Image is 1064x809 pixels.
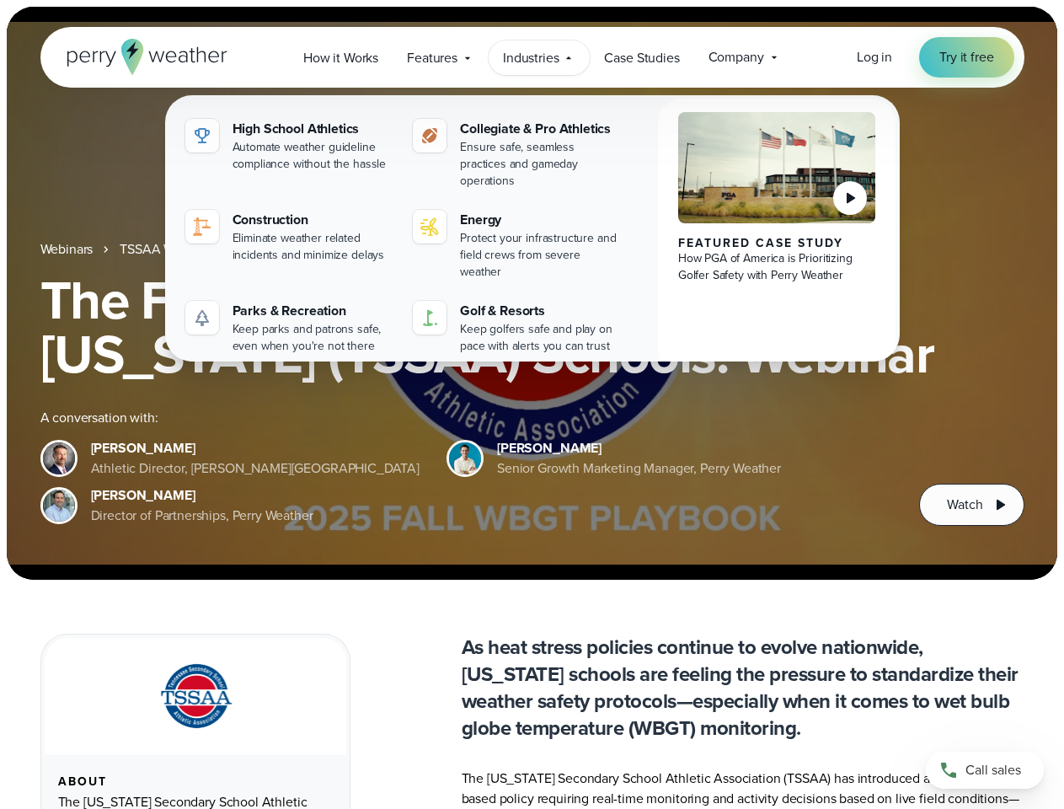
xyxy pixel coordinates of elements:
div: Featured Case Study [678,237,876,250]
div: [PERSON_NAME] [91,438,420,458]
img: proathletics-icon@2x-1.svg [420,126,440,146]
img: construction perry weather [192,217,212,237]
img: PGA of America, Frisco Campus [678,112,876,223]
span: Try it free [939,47,993,67]
a: construction perry weather Construction Eliminate weather related incidents and minimize delays [179,203,400,271]
div: A conversation with: [40,408,893,428]
img: Jeff Wood [43,490,75,522]
a: PGA of America, Frisco Campus Featured Case Study How PGA of America is Prioritizing Golfer Safet... [658,99,896,375]
a: Golf & Resorts Keep golfers safe and play on pace with alerts you can trust [406,294,628,362]
h1: The Fall WBGT Playbook for [US_STATE] (TSSAA) Schools: Webinar [40,273,1024,381]
div: How PGA of America is Prioritizing Golfer Safety with Perry Weather [678,250,876,284]
a: Webinars [40,239,94,260]
a: Case Studies [590,40,693,75]
nav: Breadcrumb [40,239,1024,260]
img: Brian Wyatt [43,442,75,474]
div: Golf & Resorts [460,301,621,321]
a: How it Works [289,40,393,75]
span: How it Works [303,48,378,68]
a: Call sales [926,752,1044,789]
a: Parks & Recreation Keep parks and patrons safe, even when you're not there [179,294,400,362]
div: Collegiate & Pro Athletics [460,119,621,139]
div: [PERSON_NAME] [497,438,781,458]
a: Collegiate & Pro Athletics Ensure safe, seamless practices and gameday operations [406,112,628,196]
div: Director of Partnerships, Perry Weather [91,506,313,526]
img: TSSAA-Tennessee-Secondary-School-Athletic-Association.svg [139,658,252,735]
img: energy-icon@2x-1.svg [420,217,440,237]
img: golf-iconV2.svg [420,308,440,328]
div: About [58,775,333,789]
a: Try it free [919,37,1013,78]
button: Watch [919,484,1024,526]
div: Ensure safe, seamless practices and gameday operations [460,139,621,190]
span: Watch [947,495,982,515]
div: Eliminate weather related incidents and minimize delays [233,230,393,264]
img: highschool-icon.svg [192,126,212,146]
div: Energy [460,210,621,230]
a: Energy Protect your infrastructure and field crews from severe weather [406,203,628,287]
p: As heat stress policies continue to evolve nationwide, [US_STATE] schools are feeling the pressur... [462,634,1024,742]
span: Case Studies [604,48,679,68]
div: Parks & Recreation [233,301,393,321]
span: Industries [503,48,559,68]
img: parks-icon-grey.svg [192,308,212,328]
div: Athletic Director, [PERSON_NAME][GEOGRAPHIC_DATA] [91,458,420,479]
img: Spencer Patton, Perry Weather [449,442,481,474]
a: High School Athletics Automate weather guideline compliance without the hassle [179,112,400,179]
div: Keep golfers safe and play on pace with alerts you can trust [460,321,621,355]
span: Company [708,47,764,67]
a: TSSAA WBGT Fall Playbook [120,239,280,260]
div: High School Athletics [233,119,393,139]
span: Call sales [965,760,1021,780]
div: [PERSON_NAME] [91,485,313,506]
div: Construction [233,210,393,230]
a: Log in [857,47,892,67]
div: Protect your infrastructure and field crews from severe weather [460,230,621,281]
div: Automate weather guideline compliance without the hassle [233,139,393,173]
span: Features [407,48,457,68]
div: Senior Growth Marketing Manager, Perry Weather [497,458,781,479]
div: Keep parks and patrons safe, even when you're not there [233,321,393,355]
